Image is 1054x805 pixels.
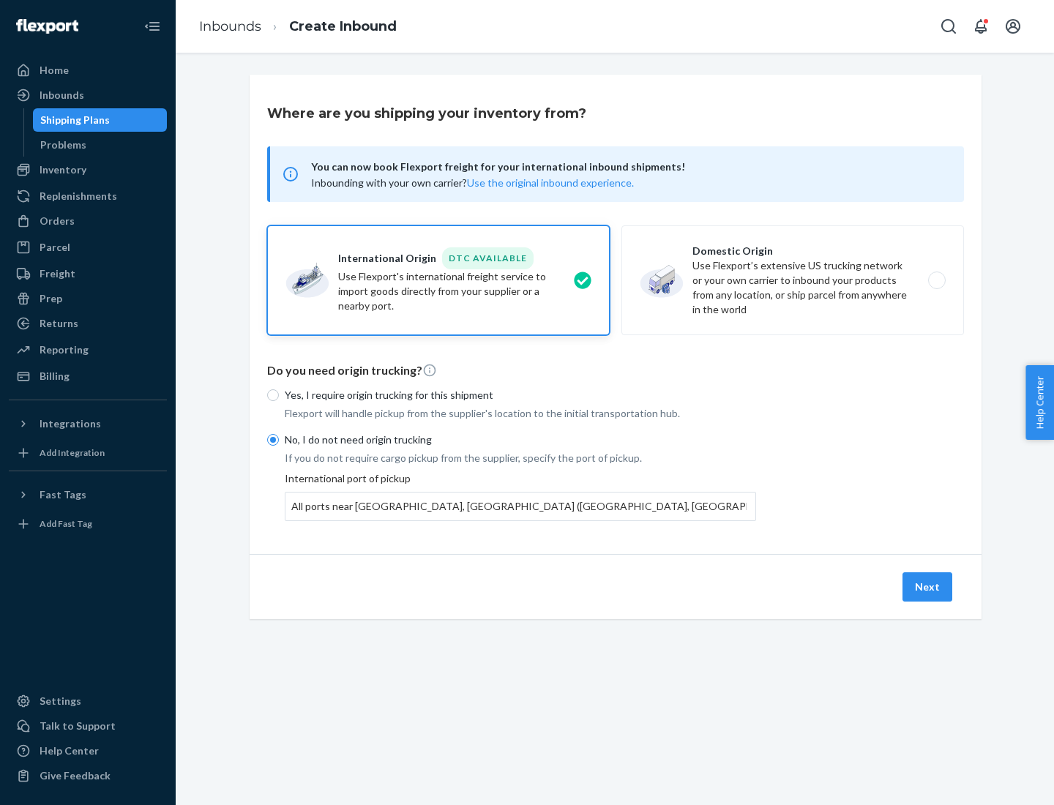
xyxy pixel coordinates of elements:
[285,388,756,402] p: Yes, I require origin trucking for this shipment
[9,412,167,435] button: Integrations
[40,162,86,177] div: Inventory
[998,12,1028,41] button: Open account menu
[467,176,634,190] button: Use the original inbound experience.
[1025,365,1054,440] button: Help Center
[9,441,167,465] a: Add Integration
[40,694,81,708] div: Settings
[9,312,167,335] a: Returns
[16,19,78,34] img: Flexport logo
[9,158,167,181] a: Inventory
[311,158,946,176] span: You can now book Flexport freight for your international inbound shipments!
[40,369,70,383] div: Billing
[9,184,167,208] a: Replenishments
[40,316,78,331] div: Returns
[267,434,279,446] input: No, I do not need origin trucking
[966,12,995,41] button: Open notifications
[138,12,167,41] button: Close Navigation
[9,209,167,233] a: Orders
[40,189,117,203] div: Replenishments
[285,406,756,421] p: Flexport will handle pickup from the supplier's location to the initial transportation hub.
[9,83,167,107] a: Inbounds
[40,446,105,459] div: Add Integration
[9,262,167,285] a: Freight
[9,714,167,738] a: Talk to Support
[9,483,167,506] button: Fast Tags
[267,104,586,123] h3: Where are you shipping your inventory from?
[285,471,756,521] div: International port of pickup
[33,108,168,132] a: Shipping Plans
[40,291,62,306] div: Prep
[187,5,408,48] ol: breadcrumbs
[40,240,70,255] div: Parcel
[40,63,69,78] div: Home
[40,416,101,431] div: Integrations
[199,18,261,34] a: Inbounds
[40,744,99,758] div: Help Center
[9,236,167,259] a: Parcel
[934,12,963,41] button: Open Search Box
[40,113,110,127] div: Shipping Plans
[9,689,167,713] a: Settings
[311,176,634,189] span: Inbounding with your own carrier?
[285,451,756,465] p: If you do not require cargo pickup from the supplier, specify the port of pickup.
[902,572,952,602] button: Next
[33,133,168,157] a: Problems
[40,266,75,281] div: Freight
[289,18,397,34] a: Create Inbound
[267,389,279,401] input: Yes, I require origin trucking for this shipment
[9,338,167,362] a: Reporting
[9,512,167,536] a: Add Fast Tag
[9,739,167,763] a: Help Center
[9,287,167,310] a: Prep
[9,59,167,82] a: Home
[40,342,89,357] div: Reporting
[40,719,116,733] div: Talk to Support
[9,364,167,388] a: Billing
[40,487,86,502] div: Fast Tags
[285,433,756,447] p: No, I do not need origin trucking
[267,362,964,379] p: Do you need origin trucking?
[9,764,167,787] button: Give Feedback
[40,138,86,152] div: Problems
[40,214,75,228] div: Orders
[40,88,84,102] div: Inbounds
[40,517,92,530] div: Add Fast Tag
[40,768,111,783] div: Give Feedback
